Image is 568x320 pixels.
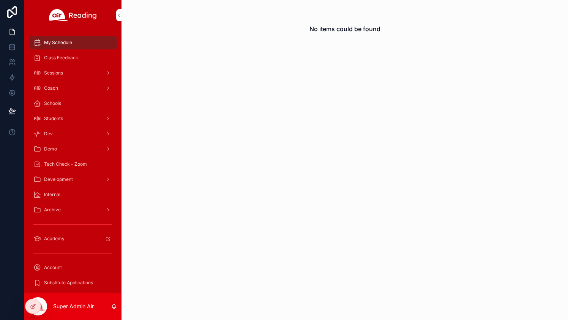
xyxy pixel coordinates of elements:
[309,24,380,33] h2: No items could be found
[24,30,121,293] div: scrollable content
[44,207,61,213] span: Archive
[29,81,117,95] a: Coach
[53,303,94,310] p: Super Admin Air
[44,236,65,242] span: Academy
[44,176,73,182] span: Development
[44,161,87,167] span: Tech Check - Zoom
[44,55,78,61] span: Class Feedback
[29,261,117,274] a: Account
[44,280,93,286] span: Substitute Applications
[29,36,117,49] a: My Schedule
[44,40,72,46] span: My Schedule
[44,70,63,76] span: Sessions
[44,146,57,152] span: Demo
[29,173,117,186] a: Development
[29,51,117,65] a: Class Feedback
[29,232,117,246] a: Academy
[29,112,117,125] a: Students
[44,85,58,91] span: Coach
[29,276,117,290] a: Substitute Applications
[29,66,117,80] a: Sessions
[44,192,60,198] span: Internal
[29,142,117,156] a: Demo
[44,265,62,271] span: Account
[44,100,61,106] span: Schools
[49,9,97,21] img: App logo
[44,116,63,122] span: Students
[29,203,117,217] a: Archive
[44,292,100,304] span: Sub Requests Waiting Approval
[29,157,117,171] a: Tech Check - Zoom
[29,291,117,305] a: Sub Requests Waiting Approval
[44,131,53,137] span: Dev
[29,188,117,201] a: Internal
[29,127,117,141] a: Dev
[29,97,117,110] a: Schools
